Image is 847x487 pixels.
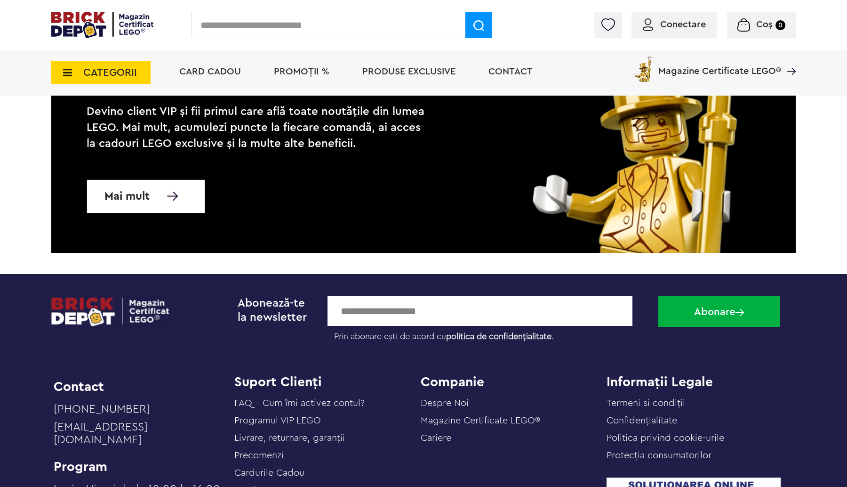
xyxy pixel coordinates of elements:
span: CATEGORII [83,67,137,78]
span: Mai mult [104,192,150,201]
a: Programul VIP LEGO [234,416,321,425]
a: [EMAIL_ADDRESS][DOMAIN_NAME] [54,421,223,452]
li: Program [54,460,223,473]
a: Despre Noi [421,398,469,408]
label: Prin abonare ești de acord cu . [328,326,651,342]
h4: Informații Legale [607,375,793,389]
a: Precomenzi [234,451,284,460]
p: Devino client VIP și fii primul care află toate noutățile din lumea LEGO. Mai mult, acumulezi pun... [87,104,430,152]
img: Mai multe informatii [167,192,178,201]
a: PROMOȚII % [274,67,329,76]
small: 0 [775,20,785,30]
img: footerlogo [51,296,170,327]
a: Politica privind cookie-urile [607,433,724,443]
span: Coș [756,20,773,29]
span: Conectare [660,20,706,29]
a: Card Cadou [179,67,241,76]
a: Cardurile Cadou [234,468,304,478]
h4: Companie [421,375,607,389]
a: Cariere [421,433,451,443]
a: Livrare, returnare, garanţii [234,433,345,443]
a: Termeni si condiții [607,398,685,408]
li: Contact [54,380,223,393]
img: Abonare [735,309,744,316]
a: Protecţia consumatorilor [607,451,711,460]
a: FAQ - Cum îmi activez contul? [234,398,365,408]
span: Magazine Certificate LEGO® [658,54,781,76]
a: Conectare [643,20,706,29]
a: Magazine Certificate LEGO® [781,54,796,64]
button: Abonare [658,296,780,327]
span: Abonează-te la newsletter [238,298,307,323]
h4: Suport Clienți [234,375,421,389]
a: [PHONE_NUMBER] [54,403,223,421]
a: Contact [488,67,533,76]
a: Produse exclusive [362,67,455,76]
a: politica de confidențialitate [446,332,551,341]
a: Magazine Certificate LEGO® [421,416,540,425]
a: Mai mult [87,179,205,213]
a: Confidențialitate [607,416,677,425]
